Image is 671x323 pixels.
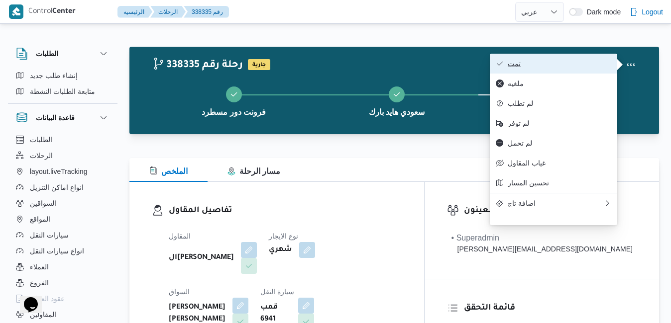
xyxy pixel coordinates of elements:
button: Actions [621,55,641,75]
h3: تفاصيل المقاول [169,204,402,218]
span: متابعة الطلبات النشطة [30,85,95,97]
span: Dark mode [583,8,621,16]
button: متابعة الطلبات النشطة [12,83,113,99]
h3: المعينون [464,204,637,218]
span: عقود العملاء [30,293,65,305]
span: نوع الايجار [269,232,298,240]
iframe: chat widget [10,283,42,313]
span: الملخص [149,167,188,175]
svg: Step 1 is complete [230,90,238,98]
span: المقاول [169,232,191,240]
span: لم توفر [508,119,611,127]
button: غياب المقاول [490,153,617,173]
span: مسار الرحلة [227,167,280,175]
button: تمت [490,54,617,74]
button: انواع اماكن التنزيل [12,179,113,195]
span: فرونت دور مسطرد [202,106,266,118]
div: [PERSON_NAME][EMAIL_ADDRESS][DOMAIN_NAME] [451,244,633,254]
img: X8yXhbKr1z7QwAAAABJRU5ErkJggg== [9,4,23,19]
button: الرحلات [150,6,186,18]
span: ملغيه [508,80,611,87]
span: لم تحمل [508,139,611,147]
button: ملغيه [490,74,617,93]
h3: قائمة التحقق [464,302,637,315]
b: جارية [252,62,266,68]
button: عقود العملاء [12,291,113,307]
span: تحسين المسار [508,179,611,187]
button: لم تطلب [490,93,617,113]
div: الطلبات [8,68,117,103]
button: سيارات النقل [12,227,113,243]
button: العملاء [12,259,113,275]
button: السواقين [12,195,113,211]
span: سعودي هايد بارك [369,106,425,118]
div: • Superadmin [451,232,633,244]
button: لم توفر [490,113,617,133]
button: إنشاء طلب جديد [12,68,113,83]
button: فرونت دور مسطرد [152,75,315,126]
span: غياب المقاول [508,159,611,167]
span: انواع اماكن التنزيل [30,181,84,193]
span: تمت [508,60,611,68]
span: المواقع [30,213,50,225]
span: • Superadmin mohamed.nabil@illa.com.eg [451,232,633,254]
button: الرئيسيه [117,6,152,18]
h3: الطلبات [36,48,58,60]
button: قاعدة البيانات [16,112,110,124]
b: Center [52,8,76,16]
span: اضافة تاج [508,199,603,207]
span: العملاء [30,261,49,273]
span: Logout [642,6,663,18]
button: الطلبات [12,132,113,148]
button: layout.liveTracking [12,163,113,179]
span: انواع سيارات النقل [30,245,84,257]
b: شهري [269,244,292,256]
span: الفروع [30,277,49,289]
span: السواقين [30,197,56,209]
span: layout.liveTracking [30,165,87,177]
button: المواقع [12,211,113,227]
button: المقاولين [12,307,113,323]
button: Logout [626,2,667,22]
button: الطلبات [16,48,110,60]
span: الرحلات [30,150,53,161]
span: جارية [248,59,270,70]
span: لم تطلب [508,99,611,107]
span: سيارات النقل [30,229,69,241]
button: الفروع [12,275,113,291]
span: الطلبات [30,134,52,146]
button: سعودي هايد بارك [315,75,478,126]
span: المقاولين [30,309,56,321]
button: فرونت دور مسطرد [478,75,641,126]
button: الرحلات [12,148,113,163]
span: السواق [169,288,190,296]
button: تحسين المسار [490,173,617,193]
svg: Step 2 is complete [393,90,401,98]
button: 338335 رقم [184,6,229,18]
h3: قاعدة البيانات [36,112,75,124]
span: إنشاء طلب جديد [30,70,78,81]
button: انواع سيارات النقل [12,243,113,259]
b: ال[PERSON_NAME] [169,252,234,264]
span: سيارة النقل [260,288,294,296]
h2: 338335 رحلة رقم [152,59,243,72]
button: اضافة تاج [490,193,617,213]
button: لم تحمل [490,133,617,153]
